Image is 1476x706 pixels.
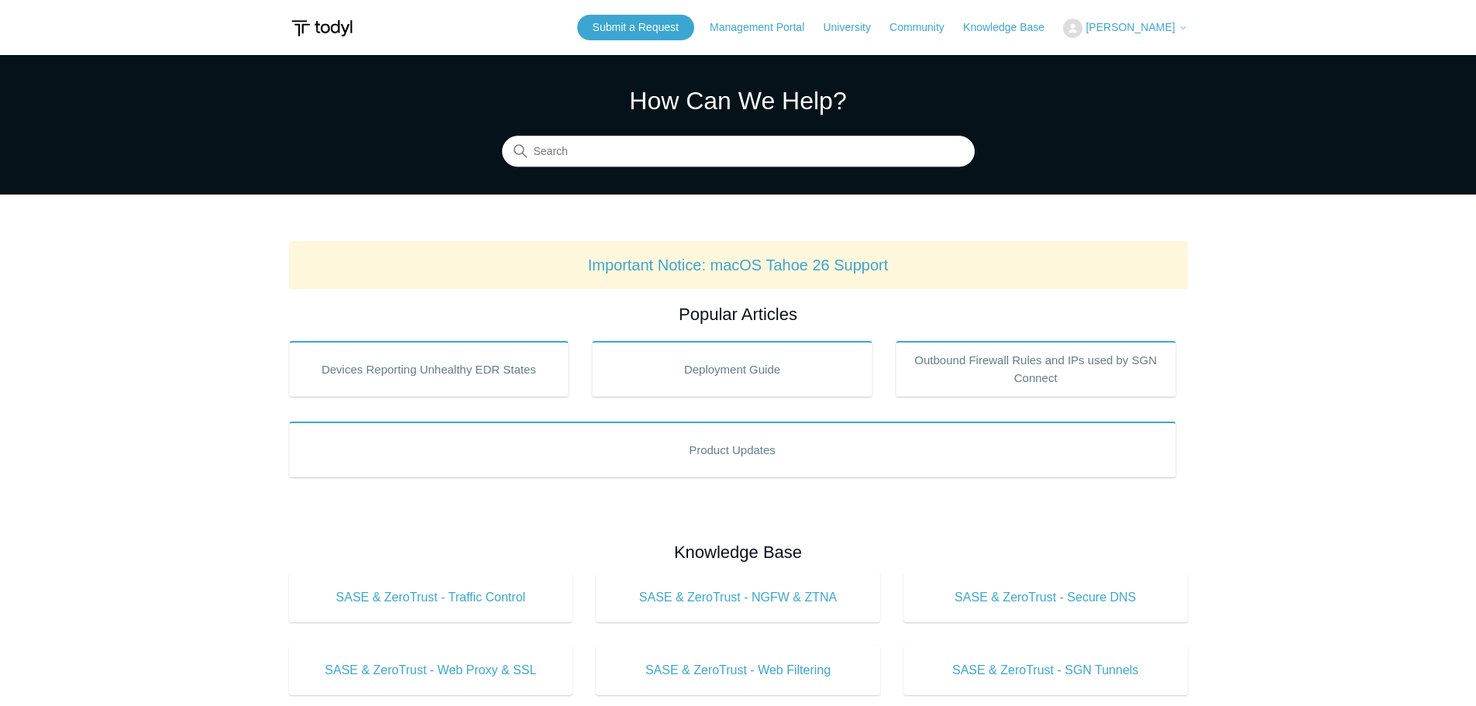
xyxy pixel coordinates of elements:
h2: Popular Articles [289,301,1188,327]
span: SASE & ZeroTrust - Secure DNS [927,588,1165,607]
a: Knowledge Base [963,19,1060,36]
a: SASE & ZeroTrust - Secure DNS [903,573,1188,622]
a: SASE & ZeroTrust - Web Filtering [596,646,880,695]
a: University [823,19,886,36]
a: SASE & ZeroTrust - Traffic Control [289,573,573,622]
span: [PERSON_NAME] [1085,21,1175,33]
input: Search [502,136,975,167]
button: [PERSON_NAME] [1063,19,1187,38]
span: SASE & ZeroTrust - NGFW & ZTNA [619,588,857,607]
span: SASE & ZeroTrust - Traffic Control [312,588,550,607]
a: Important Notice: macOS Tahoe 26 Support [588,257,889,274]
span: SASE & ZeroTrust - Web Proxy & SSL [312,661,550,680]
a: SASE & ZeroTrust - Web Proxy & SSL [289,646,573,695]
span: SASE & ZeroTrust - SGN Tunnels [927,661,1165,680]
a: SASE & ZeroTrust - NGFW & ZTNA [596,573,880,622]
h2: Knowledge Base [289,539,1188,565]
img: Todyl Support Center Help Center home page [289,14,355,43]
a: SASE & ZeroTrust - SGN Tunnels [903,646,1188,695]
a: Deployment Guide [592,341,872,397]
a: Community [889,19,960,36]
a: Management Portal [710,19,820,36]
a: Devices Reporting Unhealthy EDR States [289,341,569,397]
span: SASE & ZeroTrust - Web Filtering [619,661,857,680]
a: Product Updates [289,422,1176,477]
a: Submit a Request [577,15,694,40]
h1: How Can We Help? [502,82,975,119]
a: Outbound Firewall Rules and IPs used by SGN Connect [896,341,1176,397]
